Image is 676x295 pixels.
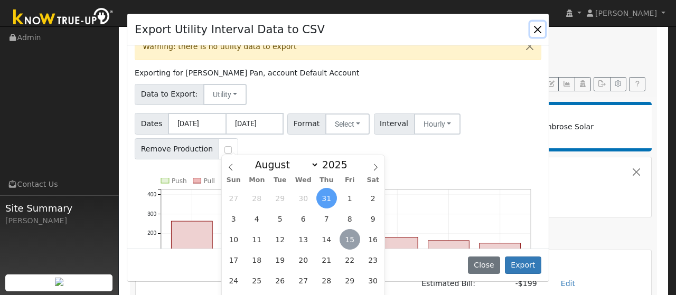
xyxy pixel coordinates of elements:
[135,113,168,135] span: Dates
[374,113,415,135] span: Interval
[468,256,500,274] button: Close
[222,177,245,184] span: Sun
[172,177,187,185] text: Push
[293,208,314,229] span: August 6, 2025
[135,138,219,159] span: Remove Production
[319,159,357,170] input: Year
[505,256,541,274] button: Export
[316,188,337,208] span: July 31, 2025
[245,177,268,184] span: Mon
[361,177,384,184] span: Sat
[247,229,267,250] span: August 11, 2025
[325,113,370,135] button: Select
[340,229,360,250] span: August 15, 2025
[223,250,244,270] span: August 17, 2025
[363,188,383,208] span: August 2, 2025
[247,270,267,291] span: August 25, 2025
[316,270,337,291] span: August 28, 2025
[519,34,541,60] button: Close
[316,229,337,250] span: August 14, 2025
[247,208,267,229] span: August 4, 2025
[292,177,315,184] span: Wed
[363,229,383,250] span: August 16, 2025
[287,113,326,135] span: Format
[171,221,212,272] rect: onclick=""
[247,250,267,270] span: August 18, 2025
[363,270,383,291] span: August 30, 2025
[147,211,156,217] text: 300
[270,229,290,250] span: August 12, 2025
[203,84,247,105] button: Utility
[223,208,244,229] span: August 3, 2025
[270,188,290,208] span: July 29, 2025
[340,270,360,291] span: August 29, 2025
[530,22,545,36] button: Close
[340,250,360,270] span: August 22, 2025
[135,33,541,60] div: Warning: there is no utility data to export
[250,158,319,171] select: Month
[340,208,360,229] span: August 8, 2025
[204,177,215,185] text: Pull
[363,208,383,229] span: August 9, 2025
[293,250,314,270] span: August 20, 2025
[270,270,290,291] span: August 26, 2025
[223,270,244,291] span: August 24, 2025
[135,84,204,105] span: Data to Export:
[293,188,314,208] span: July 30, 2025
[147,230,156,236] text: 200
[135,68,359,79] label: Exporting for [PERSON_NAME] Pan, account Default Account
[377,237,418,272] rect: onclick=""
[338,177,361,184] span: Fri
[480,243,521,272] rect: onclick=""
[135,21,325,38] h4: Export Utility Interval Data to CSV
[316,250,337,270] span: August 21, 2025
[340,188,360,208] span: August 1, 2025
[223,188,244,208] span: July 27, 2025
[293,270,314,291] span: August 27, 2025
[293,229,314,250] span: August 13, 2025
[247,188,267,208] span: July 28, 2025
[268,177,292,184] span: Tue
[147,192,156,197] text: 400
[223,229,244,250] span: August 10, 2025
[315,177,338,184] span: Thu
[316,208,337,229] span: August 7, 2025
[270,208,290,229] span: August 5, 2025
[428,241,470,272] rect: onclick=""
[414,113,461,135] button: Hourly
[270,250,290,270] span: August 19, 2025
[363,250,383,270] span: August 23, 2025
